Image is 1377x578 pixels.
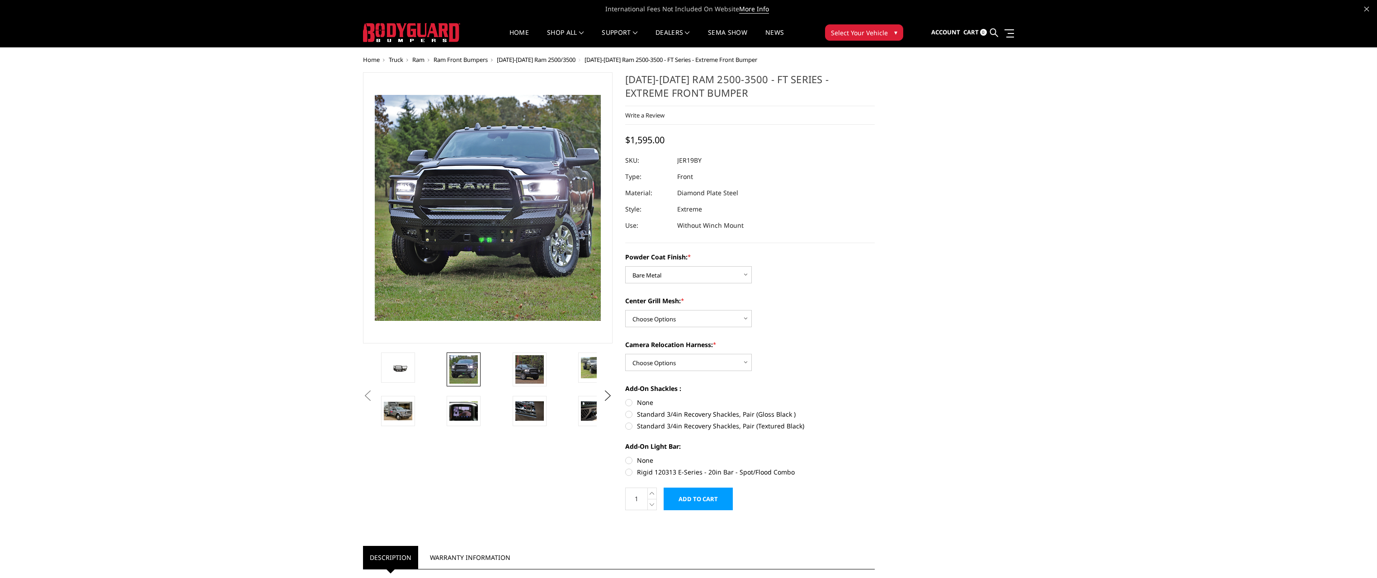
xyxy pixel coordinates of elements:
a: Dealers [655,29,690,47]
a: [DATE]-[DATE] Ram 2500/3500 [497,56,575,64]
img: BODYGUARD BUMPERS [363,23,460,42]
span: [DATE]-[DATE] Ram 2500-3500 - FT Series - Extreme Front Bumper [585,56,757,64]
img: 2019-2025 Ram 2500-3500 - FT Series - Extreme Front Bumper [515,355,544,384]
span: Account [931,28,960,36]
dd: JER19BY [677,152,702,169]
label: Camera Relocation Harness: [625,340,875,349]
a: News [765,29,784,47]
span: ▾ [894,28,897,37]
a: More Info [739,5,769,14]
label: None [625,398,875,407]
dt: SKU: [625,152,670,169]
dd: Front [677,169,693,185]
button: Select Your Vehicle [825,24,903,41]
a: Description [363,546,418,569]
img: 2019-2025 Ram 2500-3500 - FT Series - Extreme Front Bumper [449,355,478,384]
a: Warranty Information [423,546,517,569]
span: Select Your Vehicle [831,28,888,38]
a: Account [931,20,960,45]
dd: Extreme [677,201,702,217]
label: Rigid 120313 E-Series - 20in Bar - Spot/Flood Combo [625,467,875,477]
button: Next [601,389,615,403]
label: Standard 3/4in Recovery Shackles, Pair (Gloss Black ) [625,409,875,419]
img: Clear View Camera: Relocate your front camera and keep the functionality completely. [449,401,478,420]
img: 2019-2025 Ram 2500-3500 - FT Series - Extreme Front Bumper [384,402,412,420]
input: Add to Cart [664,488,733,510]
dt: Material: [625,185,670,201]
a: Support [602,29,637,47]
a: Home [509,29,529,47]
a: 2019-2025 Ram 2500-3500 - FT Series - Extreme Front Bumper [363,72,613,343]
dd: Without Winch Mount [677,217,744,234]
a: Ram Front Bumpers [434,56,488,64]
a: Home [363,56,380,64]
a: Truck [389,56,403,64]
img: 2019-2025 Ram 2500-3500 - FT Series - Extreme Front Bumper [384,361,412,374]
label: Powder Coat Finish: [625,252,875,262]
span: Cart [963,28,979,36]
span: $1,595.00 [625,134,665,146]
dt: Style: [625,201,670,217]
label: None [625,456,875,465]
img: 2019-2025 Ram 2500-3500 - FT Series - Extreme Front Bumper [515,401,544,420]
a: Cart 0 [963,20,987,45]
label: Standard 3/4in Recovery Shackles, Pair (Textured Black) [625,421,875,431]
span: 0 [980,29,987,36]
label: Add-On Shackles : [625,384,875,393]
dt: Use: [625,217,670,234]
dd: Diamond Plate Steel [677,185,738,201]
label: Center Grill Mesh: [625,296,875,305]
a: shop all [547,29,584,47]
a: SEMA Show [708,29,747,47]
img: 2019-2025 Ram 2500-3500 - FT Series - Extreme Front Bumper [581,401,609,420]
img: 2019-2025 Ram 2500-3500 - FT Series - Extreme Front Bumper [581,357,609,378]
a: Write a Review [625,111,665,119]
label: Add-On Light Bar: [625,442,875,451]
a: Ram [412,56,424,64]
dt: Type: [625,169,670,185]
h1: [DATE]-[DATE] Ram 2500-3500 - FT Series - Extreme Front Bumper [625,72,875,106]
button: Previous [361,389,374,403]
